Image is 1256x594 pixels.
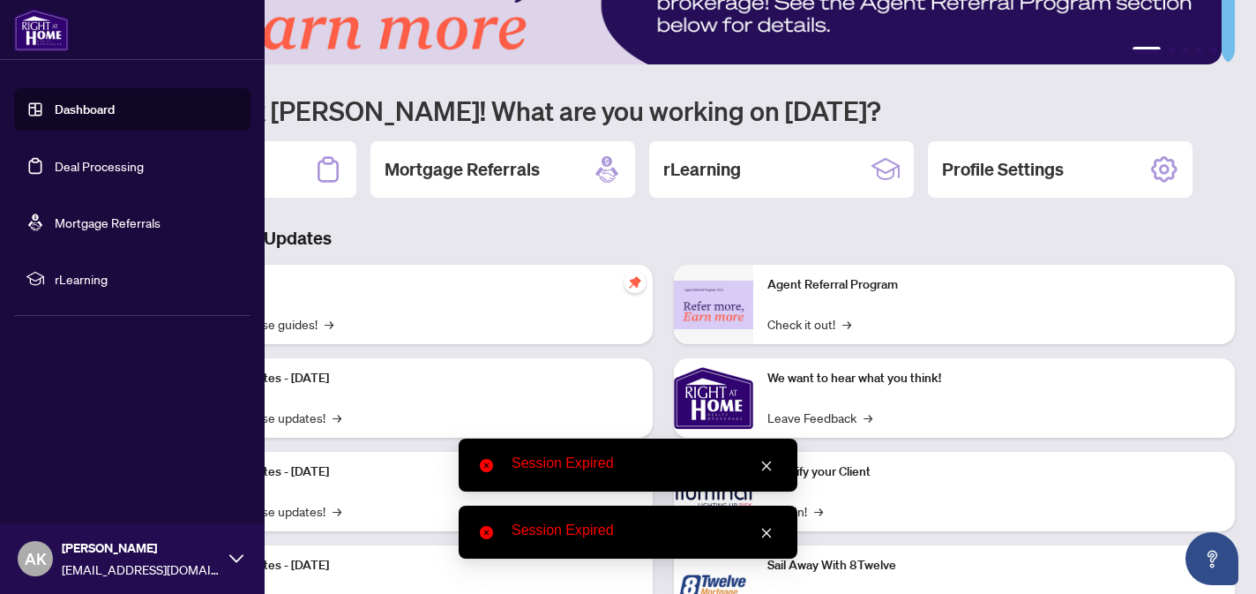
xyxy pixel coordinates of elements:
[1133,47,1161,54] button: 1
[674,358,753,438] img: We want to hear what you think!
[942,157,1064,182] h2: Profile Settings
[674,281,753,329] img: Agent Referral Program
[333,501,341,521] span: →
[512,520,776,541] div: Session Expired
[185,462,639,482] p: Platform Updates - [DATE]
[760,527,773,539] span: close
[767,556,1221,575] p: Sail Away With 8Twelve
[92,94,1235,127] h1: Welcome back [PERSON_NAME]! What are you working on [DATE]?
[14,9,69,51] img: logo
[25,546,47,571] span: AK
[185,556,639,575] p: Platform Updates - [DATE]
[767,314,851,334] a: Check it out!→
[512,453,776,474] div: Session Expired
[767,369,1221,388] p: We want to hear what you think!
[385,157,540,182] h2: Mortgage Referrals
[55,158,144,174] a: Deal Processing
[760,460,773,472] span: close
[757,456,776,476] a: Close
[767,408,872,427] a: Leave Feedback→
[92,226,1235,251] h3: Brokerage & Industry Updates
[62,538,221,558] span: [PERSON_NAME]
[814,501,823,521] span: →
[767,275,1221,295] p: Agent Referral Program
[1185,532,1238,585] button: Open asap
[480,526,493,539] span: close-circle
[1168,47,1175,54] button: 2
[842,314,851,334] span: →
[757,523,776,543] a: Close
[325,314,333,334] span: →
[624,272,646,293] span: pushpin
[55,269,238,289] span: rLearning
[185,369,639,388] p: Platform Updates - [DATE]
[1196,47,1203,54] button: 4
[1182,47,1189,54] button: 3
[863,408,872,427] span: →
[62,560,221,579] span: [EMAIL_ADDRESS][DOMAIN_NAME]
[185,275,639,295] p: Self-Help
[480,459,493,472] span: close-circle
[1210,47,1217,54] button: 5
[663,157,741,182] h2: rLearning
[767,462,1221,482] p: Identify your Client
[55,214,161,230] a: Mortgage Referrals
[55,102,115,117] a: Dashboard
[333,408,341,427] span: →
